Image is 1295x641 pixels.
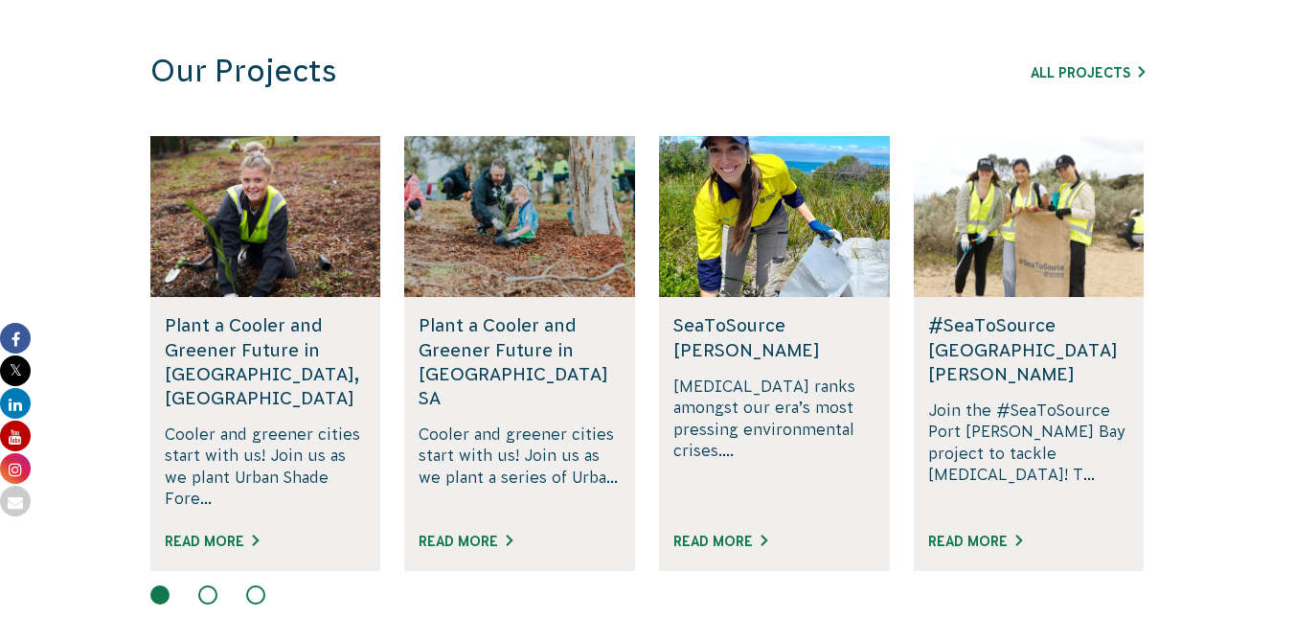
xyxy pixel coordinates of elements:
[419,313,621,410] h5: Plant a Cooler and Greener Future in [GEOGRAPHIC_DATA] SA
[1031,65,1145,80] a: All Projects
[419,534,512,549] a: Read More
[150,53,886,90] h3: Our Projects
[928,400,1130,510] p: Join the #SeaToSource Port [PERSON_NAME] Bay project to tackle [MEDICAL_DATA]! T...
[928,313,1130,386] h5: #SeaToSource [GEOGRAPHIC_DATA][PERSON_NAME]
[165,313,367,410] h5: Plant a Cooler and Greener Future in [GEOGRAPHIC_DATA], [GEOGRAPHIC_DATA]
[673,376,875,510] p: [MEDICAL_DATA] ranks amongst our era’s most pressing environmental crises....
[673,313,875,361] h5: SeaToSource [PERSON_NAME]
[419,424,621,510] p: Cooler and greener cities start with us! Join us as we plant a series of Urba...
[165,534,259,549] a: Read More
[165,424,367,510] p: Cooler and greener cities start with us! Join us as we plant Urban Shade Fore...
[928,534,1022,549] a: Read More
[673,534,767,549] a: Read More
